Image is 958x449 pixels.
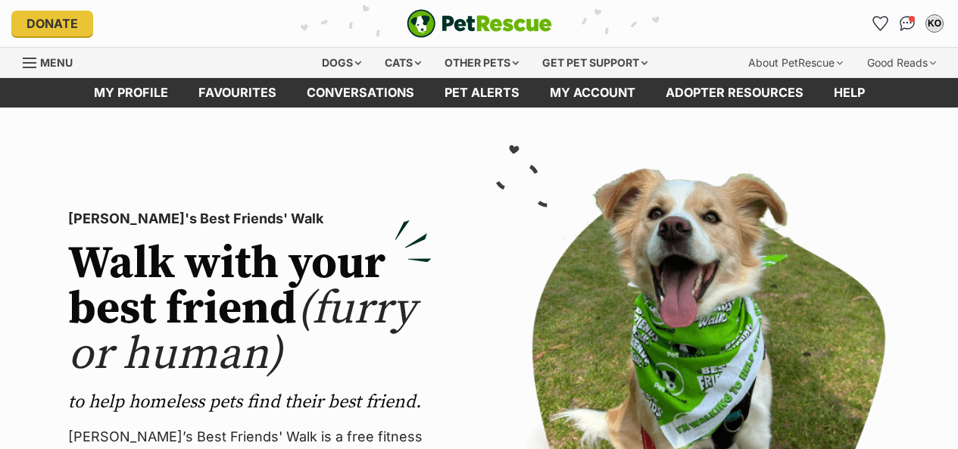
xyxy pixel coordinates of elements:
[68,242,432,378] h2: Walk with your best friend
[922,11,947,36] button: My account
[927,16,942,31] div: KO
[895,11,919,36] a: Conversations
[857,48,947,78] div: Good Reads
[407,9,552,38] a: PetRescue
[407,9,552,38] img: logo-e224e6f780fb5917bec1dbf3a21bbac754714ae5b6737aabdf751b685950b380.svg
[429,78,535,108] a: Pet alerts
[311,48,372,78] div: Dogs
[819,78,880,108] a: Help
[532,48,658,78] div: Get pet support
[68,390,432,414] p: to help homeless pets find their best friend.
[68,208,432,229] p: [PERSON_NAME]'s Best Friends' Walk
[183,78,292,108] a: Favourites
[738,48,853,78] div: About PetRescue
[11,11,93,36] a: Donate
[868,11,947,36] ul: Account quick links
[40,56,73,69] span: Menu
[374,48,432,78] div: Cats
[68,281,416,383] span: (furry or human)
[535,78,651,108] a: My account
[900,16,916,31] img: chat-41dd97257d64d25036548639549fe6c8038ab92f7586957e7f3b1b290dea8141.svg
[651,78,819,108] a: Adopter resources
[292,78,429,108] a: conversations
[79,78,183,108] a: My profile
[868,11,892,36] a: Favourites
[23,48,83,75] a: Menu
[434,48,529,78] div: Other pets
